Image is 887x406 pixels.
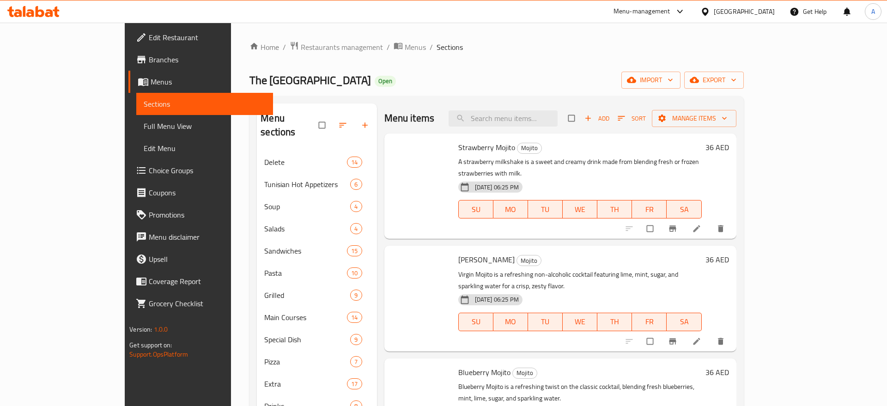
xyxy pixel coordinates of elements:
span: Select all sections [313,116,333,134]
span: Upsell [149,254,266,265]
button: TU [528,200,563,218]
button: TH [597,313,632,331]
div: Open [375,76,396,87]
button: SA [667,313,701,331]
a: Grocery Checklist [128,292,273,315]
span: Sandwiches [264,245,347,256]
span: SA [670,203,698,216]
span: 14 [347,158,361,167]
span: Sort [618,113,646,124]
span: 6 [351,180,361,189]
span: Restaurants management [301,42,383,53]
span: Delete [264,157,347,168]
a: Promotions [128,204,273,226]
div: Soup4 [257,195,377,218]
span: 7 [351,358,361,366]
span: SU [462,203,490,216]
span: Sort items [612,111,652,126]
span: Special Dish [264,334,350,345]
div: items [347,267,362,279]
span: FR [636,315,663,328]
button: Add section [355,115,377,135]
span: WE [566,203,594,216]
span: import [629,74,673,86]
div: Pizza [264,356,350,367]
span: FR [636,203,663,216]
button: FR [632,313,667,331]
button: MO [493,313,528,331]
h6: 36 AED [705,366,729,379]
span: [DATE] 06:25 PM [471,183,522,192]
h2: Menu sections [261,111,318,139]
div: items [350,179,362,190]
button: TH [597,200,632,218]
button: Branch-specific-item [662,218,685,239]
a: Support.OpsPlatform [129,348,188,360]
div: Grilled [264,290,350,301]
div: Special Dish9 [257,328,377,351]
div: items [347,157,362,168]
span: 15 [347,247,361,255]
button: TU [528,313,563,331]
div: Pasta [264,267,347,279]
a: Sections [136,93,273,115]
div: items [350,223,362,234]
a: Edit Restaurant [128,26,273,48]
div: Pizza7 [257,351,377,373]
button: SA [667,200,701,218]
a: Coverage Report [128,270,273,292]
button: Branch-specific-item [662,331,685,351]
span: [PERSON_NAME] [458,253,515,267]
span: Menu disclaimer [149,231,266,242]
span: 10 [347,269,361,278]
nav: breadcrumb [249,41,743,53]
div: Soup [264,201,350,212]
span: Coupons [149,187,266,198]
span: Choice Groups [149,165,266,176]
div: Tunisian Hot Appetizers [264,179,350,190]
a: Full Menu View [136,115,273,137]
input: search [449,110,558,127]
a: Edit Menu [136,137,273,159]
a: Upsell [128,248,273,270]
div: [GEOGRAPHIC_DATA] [714,6,775,17]
button: SU [458,200,493,218]
p: Blueberry Mojito is a refreshing twist on the classic cocktail, blending fresh blueberries, mint,... [458,381,702,404]
div: Pasta10 [257,262,377,284]
span: Sort sections [333,115,355,135]
div: Extra [264,378,347,389]
h6: 36 AED [705,141,729,154]
span: WE [566,315,594,328]
button: MO [493,200,528,218]
div: items [350,290,362,301]
span: Coverage Report [149,276,266,287]
span: Branches [149,54,266,65]
span: SA [670,315,698,328]
button: SU [458,313,493,331]
div: items [347,312,362,323]
span: TH [601,315,628,328]
span: Select to update [641,220,661,237]
span: Grocery Checklist [149,298,266,309]
span: Menus [151,76,266,87]
h2: Menu items [384,111,435,125]
span: Sections [144,98,266,109]
div: Main Courses [264,312,347,323]
div: items [350,356,362,367]
div: items [350,201,362,212]
span: TH [601,203,628,216]
span: Get support on: [129,339,172,351]
div: items [350,334,362,345]
span: Mojito [517,255,541,266]
span: 1.0.0 [154,323,168,335]
p: A strawberry milkshake is a sweet and creamy drink made from blending fresh or frozen strawberrie... [458,156,702,179]
span: 4 [351,224,361,233]
div: Mojito [516,255,541,266]
span: MO [497,315,524,328]
span: A [871,6,875,17]
span: TU [532,315,559,328]
div: Extra17 [257,373,377,395]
